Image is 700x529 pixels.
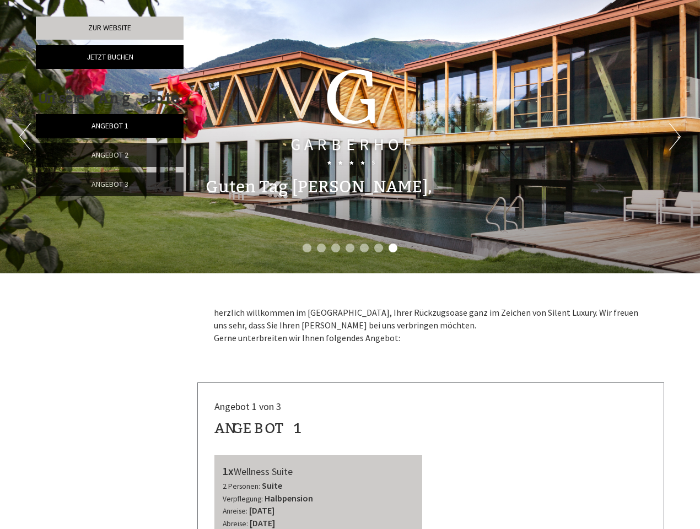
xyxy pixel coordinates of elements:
small: Verpflegung: [223,494,263,504]
div: Angebot 1 [214,418,303,439]
small: Anreise: [223,506,247,516]
button: Previous [19,123,31,150]
a: Zur Website [36,17,184,40]
a: Jetzt buchen [36,45,184,69]
button: Next [669,123,681,150]
b: Suite [262,480,282,491]
span: Angebot 1 [91,121,128,131]
b: 1x [223,464,234,478]
span: Angebot 2 [91,150,128,160]
small: Abreise: [223,519,248,528]
div: Wellness Suite [223,463,414,479]
small: 2 Personen: [223,482,260,491]
h1: Guten Tag [PERSON_NAME], [206,178,432,196]
b: [DATE] [249,505,274,516]
b: Halbpension [265,493,313,504]
p: herzlich willkommen im [GEOGRAPHIC_DATA], Ihrer Rückzugsoase ganz im Zeichen von Silent Luxury. W... [214,306,648,344]
div: Unsere Angebote [36,88,180,109]
span: Angebot 1 von 3 [214,400,281,413]
b: [DATE] [250,517,275,528]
